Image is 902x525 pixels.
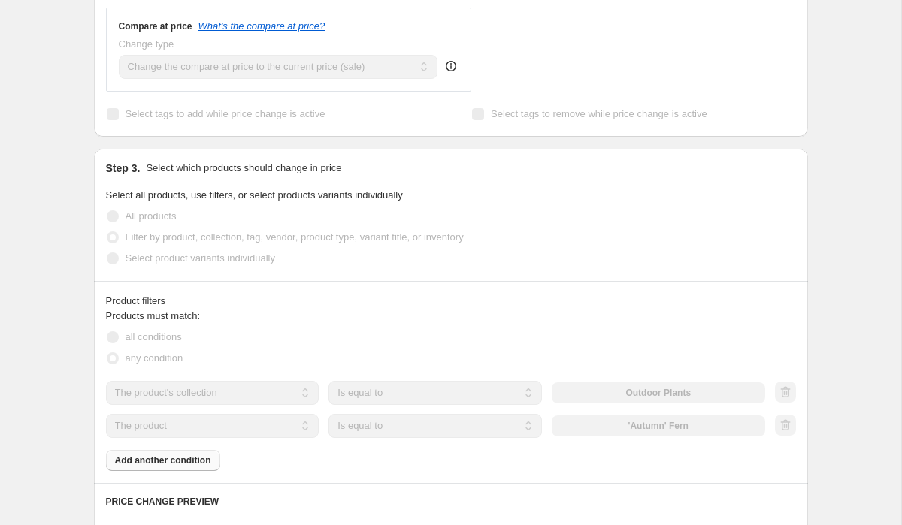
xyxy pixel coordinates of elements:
button: What's the compare at price? [198,20,325,32]
span: Products must match: [106,310,201,321]
span: Change type [119,38,174,50]
span: Select product variants individually [126,252,275,264]
span: Filter by product, collection, tag, vendor, product type, variant title, or inventory [126,231,464,243]
span: Select tags to add while price change is active [126,108,325,119]
span: Select tags to remove while price change is active [491,108,707,119]
span: Select all products, use filters, or select products variants individually [106,189,403,201]
div: help [443,59,459,74]
p: Select which products should change in price [146,161,341,176]
h6: PRICE CHANGE PREVIEW [106,496,796,508]
span: all conditions [126,331,182,342]
span: All products [126,210,177,222]
h2: Step 3. [106,161,141,176]
div: Product filters [106,294,796,309]
span: any condition [126,352,183,364]
h3: Compare at price [119,20,192,32]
